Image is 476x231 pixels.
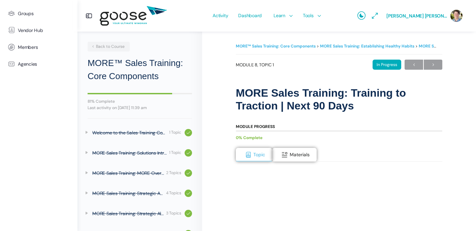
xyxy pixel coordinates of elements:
[320,43,414,49] a: MORE Sales Training: Establishing Healthy Habits
[92,169,164,177] div: MORE Sales Training: MORE Overview
[3,5,74,22] a: Groups
[77,144,202,162] a: MORE Sales Training: Solutions Introduced 1 Topic
[236,63,274,67] span: Module 8, Topic 1
[386,13,447,19] span: [PERSON_NAME] [PERSON_NAME]
[166,170,181,176] div: 2 Topics
[77,184,202,202] a: MORE Sales Training: Strategic Analysis 4 Topics
[236,133,436,142] div: 0% Complete
[88,57,192,83] h2: MORE™ Sales Training: Core Components
[91,44,125,49] span: Back to Course
[92,210,164,217] div: MORE Sales Training: Strategic Alignment Plan
[424,60,442,69] span: →
[88,99,192,103] div: 81% Complete
[77,124,202,142] a: Welcome to the Sales Training Course 1 Topic
[169,129,181,136] div: 1 Topic
[424,60,442,70] a: Next→
[92,129,167,136] div: Welcome to the Sales Training Course
[169,150,181,156] div: 1 Topic
[18,11,34,16] span: Groups
[77,204,202,223] a: MORE Sales Training: Strategic Alignment Plan 3 Topics
[18,44,38,50] span: Members
[236,125,275,129] div: Module Progress
[18,28,43,33] span: Vendor Hub
[3,39,74,56] a: Members
[92,190,164,197] div: MORE Sales Training: Strategic Analysis
[18,61,37,67] span: Agencies
[88,106,192,110] div: Last activity on [DATE] 11:39 am
[405,60,423,70] a: ←Previous
[373,60,401,70] div: In Progress
[442,199,476,231] iframe: Chat Widget
[290,152,310,158] span: Materials
[166,210,181,217] div: 3 Topics
[77,164,202,182] a: MORE Sales Training: MORE Overview 2 Topics
[88,42,130,52] a: Back to Course
[236,87,442,112] h1: MORE Sales Training: Training to Traction | Next 90 Days
[3,22,74,39] a: Vendor Hub
[3,56,74,72] a: Agencies
[92,149,167,157] div: MORE Sales Training: Solutions Introduced
[405,60,423,69] span: ←
[253,152,265,158] span: Topic
[236,43,316,49] a: MORE™ Sales Training: Core Components
[166,190,181,196] div: 4 Topics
